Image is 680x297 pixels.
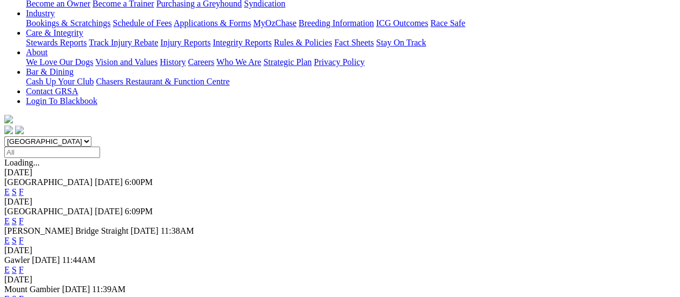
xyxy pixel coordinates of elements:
a: Careers [188,57,214,67]
span: [DATE] [95,207,123,216]
span: [DATE] [32,255,60,265]
a: Stewards Reports [26,38,87,47]
a: Track Injury Rebate [89,38,158,47]
div: About [26,57,676,67]
img: facebook.svg [4,126,13,134]
span: 11:39AM [92,285,126,294]
div: Care & Integrity [26,38,676,48]
span: [DATE] [130,226,159,235]
a: F [19,265,24,274]
span: 6:09PM [125,207,153,216]
div: [DATE] [4,168,676,177]
a: Race Safe [430,18,465,28]
a: Industry [26,9,55,18]
a: We Love Our Dogs [26,57,93,67]
a: Contact GRSA [26,87,78,96]
a: F [19,236,24,245]
a: E [4,216,10,226]
a: F [19,187,24,196]
span: Loading... [4,158,39,167]
a: Care & Integrity [26,28,83,37]
span: Mount Gambier [4,285,60,294]
a: S [12,187,17,196]
a: Injury Reports [160,38,210,47]
a: Strategic Plan [263,57,312,67]
a: S [12,236,17,245]
a: Privacy Policy [314,57,365,67]
div: [DATE] [4,246,676,255]
span: [GEOGRAPHIC_DATA] [4,177,93,187]
a: Applications & Forms [174,18,251,28]
span: 11:44AM [62,255,96,265]
a: Bar & Dining [26,67,74,76]
img: twitter.svg [15,126,24,134]
a: E [4,236,10,245]
a: Stay On Track [376,38,426,47]
span: [DATE] [62,285,90,294]
a: S [12,216,17,226]
a: MyOzChase [253,18,296,28]
span: [PERSON_NAME] Bridge Straight [4,226,128,235]
span: 11:38AM [161,226,194,235]
span: 6:00PM [125,177,153,187]
a: History [160,57,186,67]
span: Gawler [4,255,30,265]
div: Bar & Dining [26,77,676,87]
a: Rules & Policies [274,38,332,47]
a: Fact Sheets [334,38,374,47]
span: [GEOGRAPHIC_DATA] [4,207,93,216]
a: Integrity Reports [213,38,272,47]
div: [DATE] [4,197,676,207]
div: Industry [26,18,676,28]
a: F [19,216,24,226]
img: logo-grsa-white.png [4,115,13,123]
a: E [4,265,10,274]
a: Schedule of Fees [113,18,171,28]
a: Vision and Values [95,57,157,67]
a: E [4,187,10,196]
a: Chasers Restaurant & Function Centre [96,77,229,86]
a: ICG Outcomes [376,18,428,28]
a: Cash Up Your Club [26,77,94,86]
a: S [12,265,17,274]
div: [DATE] [4,275,676,285]
a: Bookings & Scratchings [26,18,110,28]
a: Breeding Information [299,18,374,28]
input: Select date [4,147,100,158]
span: [DATE] [95,177,123,187]
a: Who We Are [216,57,261,67]
a: About [26,48,48,57]
a: Login To Blackbook [26,96,97,105]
